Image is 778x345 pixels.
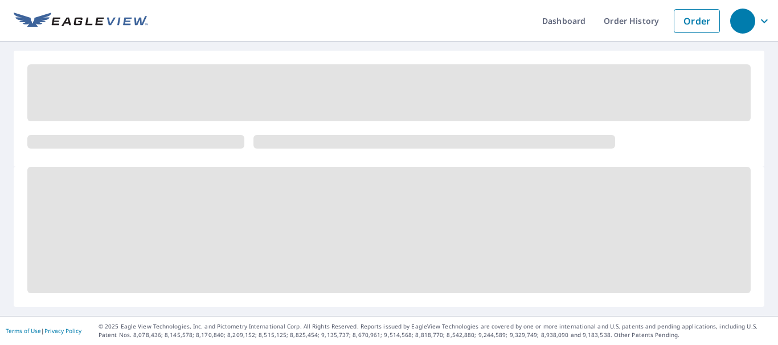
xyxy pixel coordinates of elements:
[99,322,772,339] p: © 2025 Eagle View Technologies, Inc. and Pictometry International Corp. All Rights Reserved. Repo...
[14,13,148,30] img: EV Logo
[44,327,81,335] a: Privacy Policy
[6,327,81,334] p: |
[674,9,720,33] a: Order
[6,327,41,335] a: Terms of Use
